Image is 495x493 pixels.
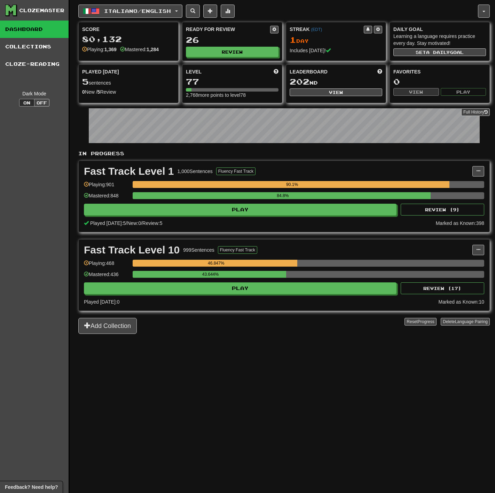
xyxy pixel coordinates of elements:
span: Score more points to level up [274,68,278,75]
span: / [126,220,127,226]
div: 80,132 [82,35,175,44]
div: Learning a language requires practice every day. Stay motivated! [393,33,486,47]
div: 46.847% [135,260,297,267]
a: (EDT) [311,27,322,32]
strong: 1,284 [147,47,159,52]
div: Playing: 901 [84,181,129,193]
button: View [290,88,382,96]
p: In Progress [78,150,490,157]
strong: 1,369 [104,47,117,52]
span: / [141,220,142,226]
button: Play [84,282,396,294]
div: Mastered: 848 [84,192,129,204]
span: Progress [418,319,434,324]
button: Italiano/English [78,5,182,18]
div: Mastered: [120,46,159,53]
span: This week in points, UTC [377,68,382,75]
button: Review [186,47,278,57]
div: 2,768 more points to level 78 [186,92,278,99]
div: New / Review [82,88,175,95]
button: On [19,99,34,107]
div: Day [290,36,382,45]
div: 90.1% [135,181,449,188]
button: Add sentence to collection [203,5,217,18]
div: Daily Goal [393,26,486,33]
div: nd [290,77,382,86]
div: 77 [186,77,278,86]
button: Review (17) [401,282,484,294]
span: Played [DATE]: 5 [90,220,126,226]
button: Seta dailygoal [393,48,486,56]
strong: 5 [97,89,100,95]
span: Played [DATE] [82,68,119,75]
span: 5 [82,77,89,86]
a: Full History [461,108,490,116]
button: Review (9) [401,204,484,216]
button: Fluency Fast Track [218,246,257,254]
span: Review: 5 [142,220,163,226]
button: View [393,88,439,96]
button: Off [34,99,49,107]
button: Play [84,204,396,216]
div: Clozemaster [19,7,64,14]
span: Level [186,68,202,75]
div: Playing: 468 [84,260,129,271]
span: Leaderboard [290,68,328,75]
span: 1 [290,35,296,45]
div: 84.8% [135,192,431,199]
div: Dark Mode [5,90,63,97]
div: 43.644% [135,271,286,278]
div: Score [82,26,175,33]
strong: 0 [82,89,85,95]
span: a daily [426,50,450,55]
div: Marked as Known: 398 [436,220,484,227]
div: 0 [393,77,486,86]
button: Fluency Fast Track [216,167,256,175]
div: 999 Sentences [183,246,214,253]
span: Played [DATE]: 0 [84,299,119,305]
div: Playing: [82,46,117,53]
div: Includes [DATE]! [290,47,382,54]
div: 1,000 Sentences [178,168,213,175]
span: Italiano / English [104,8,171,14]
div: Ready for Review [186,26,270,33]
div: Favorites [393,68,486,75]
div: Fast Track Level 1 [84,166,174,177]
div: Fast Track Level 10 [84,245,180,255]
button: DeleteLanguage Pairing [441,318,490,326]
span: Open feedback widget [5,484,58,491]
button: Add Collection [78,318,137,334]
button: More stats [221,5,235,18]
span: New: 0 [127,220,141,226]
span: Language Pairing [455,319,488,324]
button: ResetProgress [404,318,436,326]
div: sentences [82,77,175,86]
button: Search sentences [186,5,200,18]
div: 26 [186,36,278,44]
div: Marked as Known: 10 [438,298,484,305]
button: Play [441,88,486,96]
span: 202 [290,77,309,86]
div: Streak [290,26,364,33]
div: Mastered: 436 [84,271,129,282]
